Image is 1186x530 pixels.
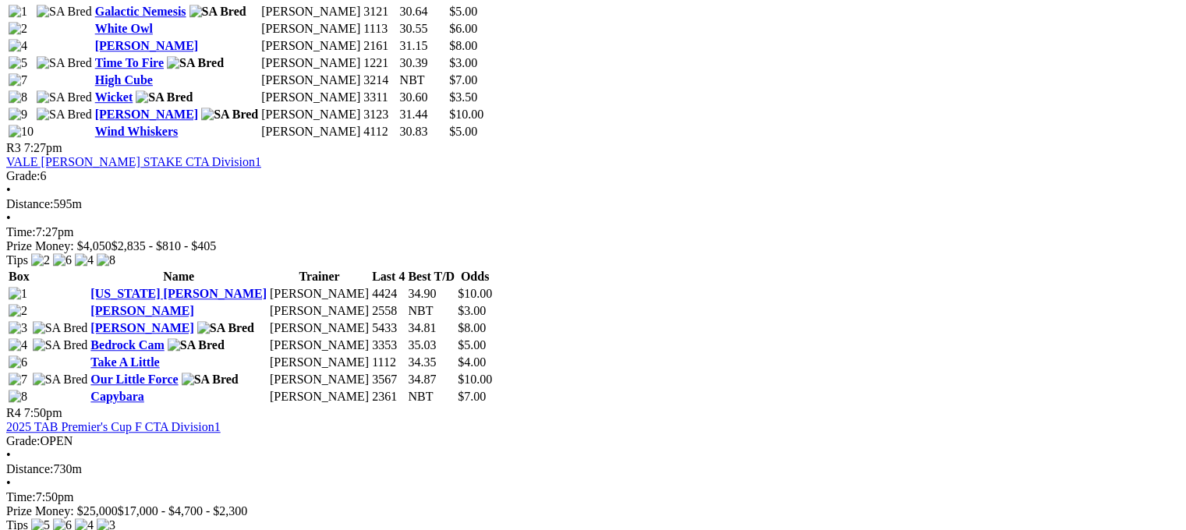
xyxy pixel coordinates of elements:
[24,406,62,419] span: 7:50pm
[95,22,153,35] a: White Owl
[269,269,370,284] th: Trainer
[9,338,27,352] img: 4
[95,125,179,138] a: Wind Whiskers
[53,253,72,267] img: 6
[6,155,261,168] a: VALE [PERSON_NAME] STAKE CTA Division1
[37,56,92,70] img: SA Bred
[457,269,493,284] th: Odds
[371,269,405,284] th: Last 4
[6,239,1180,253] div: Prize Money: $4,050
[90,269,267,284] th: Name
[37,108,92,122] img: SA Bred
[90,321,193,334] a: [PERSON_NAME]
[449,5,477,18] span: $5.00
[399,21,448,37] td: 30.55
[9,39,27,53] img: 4
[363,21,397,37] td: 1113
[33,338,88,352] img: SA Bred
[363,107,397,122] td: 3123
[399,38,448,54] td: 31.15
[197,321,254,335] img: SA Bred
[6,490,1180,504] div: 7:50pm
[407,269,455,284] th: Best T/D
[269,286,370,302] td: [PERSON_NAME]
[168,338,225,352] img: SA Bred
[407,372,455,387] td: 34.87
[6,434,1180,448] div: OPEN
[6,183,11,196] span: •
[97,253,115,267] img: 8
[449,22,477,35] span: $6.00
[260,38,361,54] td: [PERSON_NAME]
[90,338,164,352] a: Bedrock Cam
[363,55,397,71] td: 1221
[6,169,41,182] span: Grade:
[371,337,405,353] td: 3353
[6,476,11,489] span: •
[9,73,27,87] img: 7
[37,90,92,104] img: SA Bred
[31,253,50,267] img: 2
[458,373,492,386] span: $10.00
[449,90,477,104] span: $3.50
[6,225,36,238] span: Time:
[407,389,455,405] td: NBT
[95,108,198,121] a: [PERSON_NAME]
[407,303,455,319] td: NBT
[458,287,492,300] span: $10.00
[9,90,27,104] img: 8
[6,197,53,210] span: Distance:
[6,253,28,267] span: Tips
[6,490,36,503] span: Time:
[90,355,159,369] a: Take A Little
[37,5,92,19] img: SA Bred
[167,56,224,70] img: SA Bred
[371,303,405,319] td: 2558
[90,287,267,300] a: [US_STATE] [PERSON_NAME]
[407,355,455,370] td: 34.35
[449,125,477,138] span: $5.00
[260,107,361,122] td: [PERSON_NAME]
[407,337,455,353] td: 35.03
[95,56,164,69] a: Time To Fire
[363,124,397,140] td: 4112
[269,320,370,336] td: [PERSON_NAME]
[118,504,248,518] span: $17,000 - $4,700 - $2,300
[6,169,1180,183] div: 6
[9,56,27,70] img: 5
[201,108,258,122] img: SA Bred
[136,90,193,104] img: SA Bred
[407,320,455,336] td: 34.81
[371,320,405,336] td: 5433
[458,321,486,334] span: $8.00
[90,304,193,317] a: [PERSON_NAME]
[9,125,34,139] img: 10
[182,373,239,387] img: SA Bred
[269,303,370,319] td: [PERSON_NAME]
[95,90,133,104] a: Wicket
[6,211,11,224] span: •
[371,372,405,387] td: 3567
[33,321,88,335] img: SA Bred
[9,108,27,122] img: 9
[399,72,448,88] td: NBT
[458,355,486,369] span: $4.00
[9,373,27,387] img: 7
[95,5,186,18] a: Galactic Nemesis
[9,390,27,404] img: 8
[363,38,397,54] td: 2161
[363,90,397,105] td: 3311
[24,141,62,154] span: 7:27pm
[269,372,370,387] td: [PERSON_NAME]
[269,355,370,370] td: [PERSON_NAME]
[371,355,405,370] td: 1112
[9,22,27,36] img: 2
[6,141,21,154] span: R3
[260,72,361,88] td: [PERSON_NAME]
[399,107,448,122] td: 31.44
[6,448,11,461] span: •
[33,373,88,387] img: SA Bred
[95,73,153,87] a: High Cube
[6,225,1180,239] div: 7:27pm
[371,389,405,405] td: 2361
